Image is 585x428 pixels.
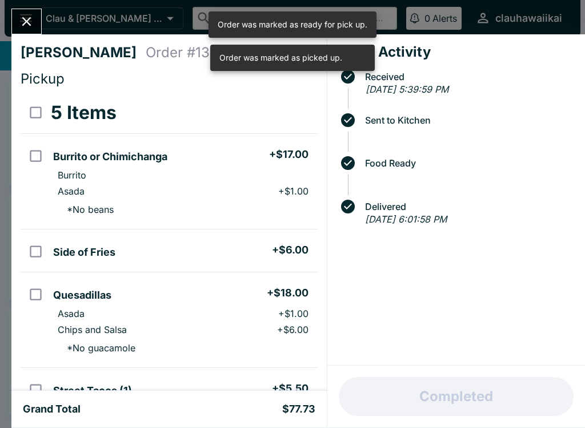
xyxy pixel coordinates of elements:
h4: Order Activity [336,43,576,61]
span: Pickup [21,70,65,87]
p: * No beans [58,204,114,215]
p: + $6.00 [277,324,308,335]
h5: + $18.00 [267,286,308,300]
p: + $1.00 [278,308,308,319]
div: Order was marked as ready for pick up. [218,15,367,34]
h5: Street Tacos (1) [53,384,132,398]
span: Food Ready [359,158,576,168]
h5: Quesadillas [53,288,111,302]
span: Delivered [359,201,576,212]
h5: Grand Total [23,402,81,416]
p: * No guacamole [58,342,135,354]
p: Asada [58,308,85,319]
em: [DATE] 5:39:59 PM [366,84,448,95]
div: Order was marked as picked up. [219,48,342,68]
em: [DATE] 6:01:58 PM [365,213,447,225]
h5: + $6.00 [272,243,308,257]
p: Chips and Salsa [58,324,127,335]
h5: + $17.00 [269,148,308,161]
h3: 5 Items [51,101,117,124]
h5: Side of Fries [53,245,115,259]
h4: Order # 131991 [146,44,238,61]
h4: [PERSON_NAME] [21,44,146,61]
span: Received [359,72,576,82]
h5: $77.73 [282,402,315,416]
button: Close [12,9,41,34]
span: Sent to Kitchen [359,115,576,125]
h5: + $5.50 [272,382,308,395]
p: + $1.00 [278,185,308,197]
p: Burrito [58,169,86,181]
p: Asada [58,185,85,197]
h5: Burrito or Chimichanga [53,150,167,164]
